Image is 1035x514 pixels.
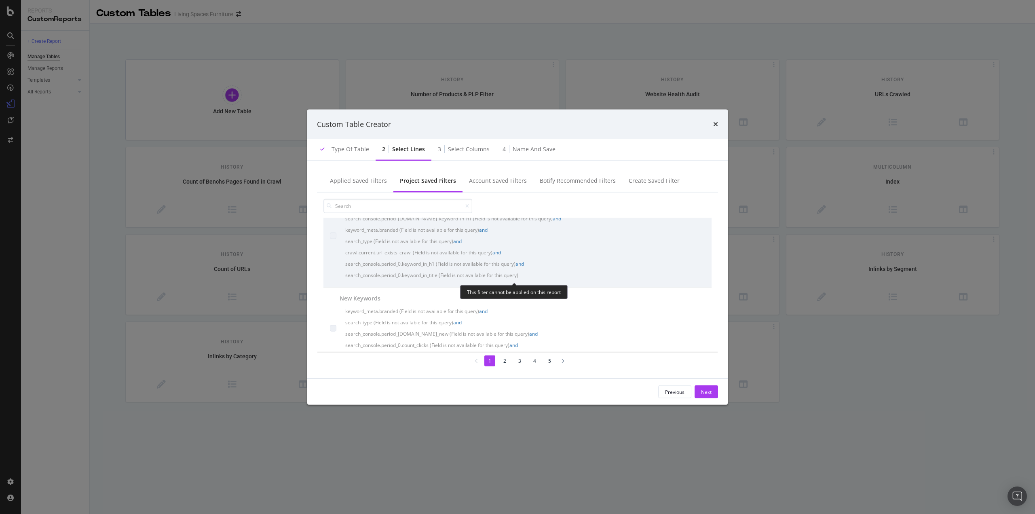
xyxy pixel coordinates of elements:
[345,330,529,337] span: search_console.period_[DOMAIN_NAME]_new (Field is not available for this query)
[345,215,553,222] span: search_console.period_[DOMAIN_NAME]_keyword_in_h1 (Field is not available for this query)
[492,249,501,256] span: and
[713,119,718,129] div: times
[544,355,555,366] li: 5
[701,388,712,395] div: Next
[479,226,488,233] span: and
[345,342,509,349] span: search_console.period_0.count_clicks (Field is not available for this query)
[345,249,492,256] span: crawl.current.url_exists_crawl (Field is not available for this query)
[307,109,728,405] div: modal
[332,145,369,153] div: Type of table
[345,260,515,267] span: search_console.period_0.keyword_in_h1 (Field is not available for this query)
[345,319,453,326] span: search_type (Field is not available for this query)
[479,308,488,315] span: and
[392,145,425,153] div: Select lines
[665,388,684,395] div: Previous
[503,145,506,153] div: 4
[345,226,479,233] span: keyword_meta.branded (Field is not available for this query)
[529,355,540,366] li: 4
[460,285,568,299] div: This filter cannot be applied on this report
[509,342,518,349] span: and
[330,177,387,185] div: Applied Saved Filters
[658,385,691,398] button: Previous
[1008,487,1027,506] div: Open Intercom Messenger
[345,308,479,315] span: keyword_meta.branded (Field is not available for this query)
[499,355,510,366] li: 2
[629,177,680,185] div: Create Saved Filter
[453,319,462,326] span: and
[529,330,538,337] span: and
[514,355,525,366] li: 3
[317,119,391,129] div: Custom Table Creator
[345,272,518,279] span: search_console.period_0.keyword_in_title (Field is not available for this query)
[484,355,495,366] li: 1
[469,177,527,185] div: Account Saved Filters
[340,294,380,302] div: New Keywords
[323,199,472,213] input: Search
[515,260,524,267] span: and
[453,238,462,245] span: and
[448,145,490,153] div: Select columns
[553,215,561,222] span: and
[540,177,616,185] div: Botify Recommended Filters
[345,238,453,245] span: search_type (Field is not available for this query)
[382,145,385,153] div: 2
[400,177,456,185] div: Project Saved Filters
[695,385,718,398] button: Next
[438,145,441,153] div: 3
[513,145,556,153] div: Name and save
